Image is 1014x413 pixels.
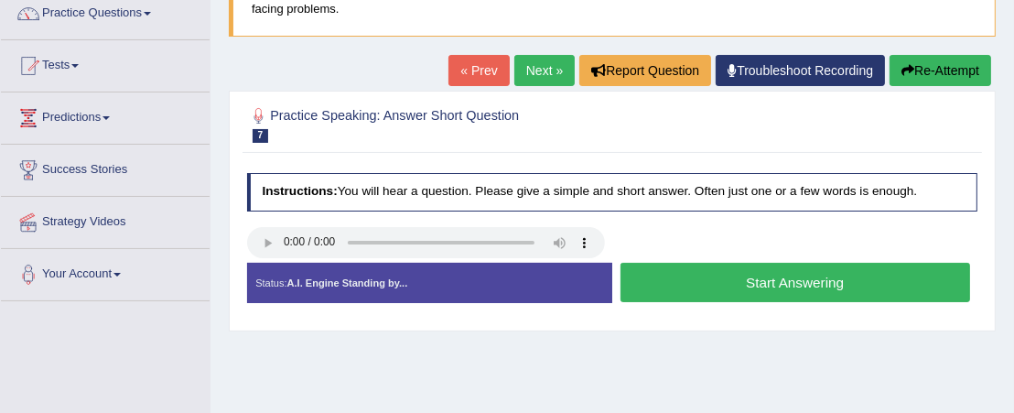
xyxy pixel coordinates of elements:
[1,197,210,243] a: Strategy Videos
[514,55,575,86] a: Next »
[579,55,711,86] button: Report Question
[1,249,210,295] a: Your Account
[890,55,991,86] button: Re-Attempt
[247,263,612,303] div: Status:
[247,104,700,143] h2: Practice Speaking: Answer Short Question
[448,55,509,86] a: « Prev
[247,173,978,212] h4: You will hear a question. Please give a simple and short answer. Often just one or a few words is...
[253,129,269,143] span: 7
[1,40,210,86] a: Tests
[620,263,970,302] button: Start Answering
[262,184,337,198] b: Instructions:
[287,277,408,288] strong: A.I. Engine Standing by...
[716,55,885,86] a: Troubleshoot Recording
[1,145,210,190] a: Success Stories
[1,92,210,138] a: Predictions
